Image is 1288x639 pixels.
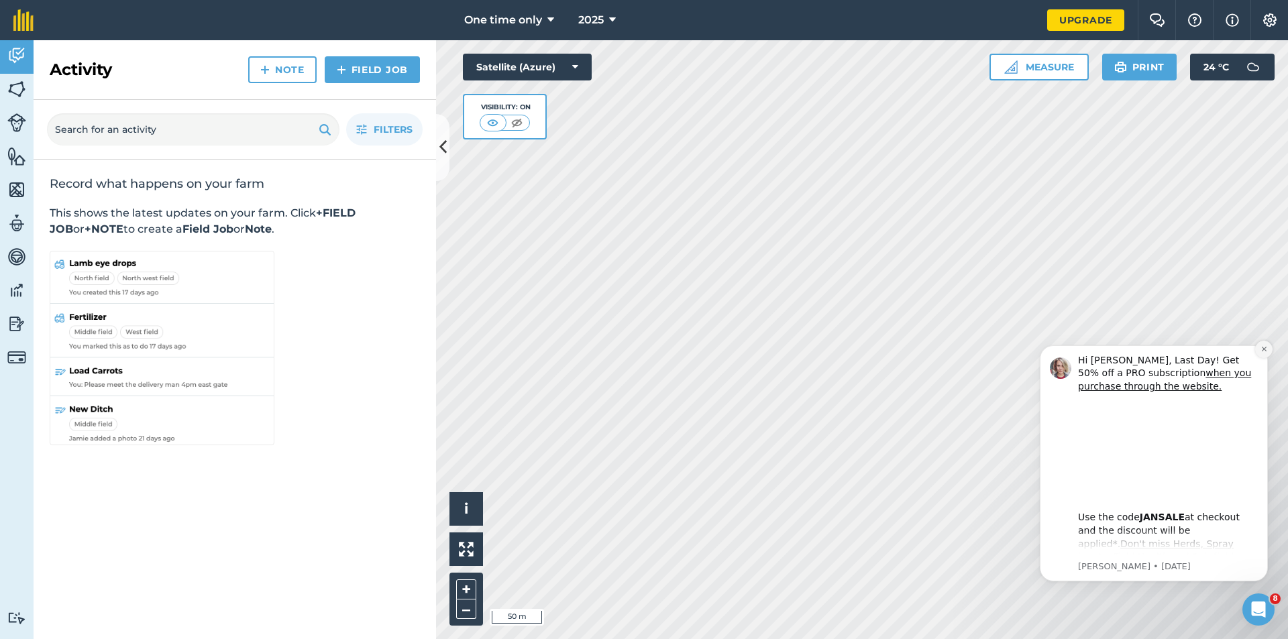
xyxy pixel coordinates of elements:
button: Filters [346,113,423,146]
strong: Note [245,223,272,235]
button: Satellite (Azure) [463,54,592,80]
img: svg+xml;base64,PHN2ZyB4bWxucz0iaHR0cDovL3d3dy53My5vcmcvMjAwMC9zdmciIHdpZHRoPSI1NiIgaGVpZ2h0PSI2MC... [7,146,26,166]
img: A cog icon [1262,13,1278,27]
img: Four arrows, one pointing top left, one top right, one bottom right and the last bottom left [459,542,474,557]
a: Note [248,56,317,83]
img: svg+xml;base64,PD94bWwgdmVyc2lvbj0iMS4wIiBlbmNvZGluZz0idXRmLTgiPz4KPCEtLSBHZW5lcmF0b3I6IEFkb2JlIE... [7,113,26,132]
button: + [456,579,476,599]
img: svg+xml;base64,PD94bWwgdmVyc2lvbj0iMS4wIiBlbmNvZGluZz0idXRmLTgiPz4KPCEtLSBHZW5lcmF0b3I6IEFkb2JlIE... [1240,54,1267,80]
img: svg+xml;base64,PHN2ZyB4bWxucz0iaHR0cDovL3d3dy53My5vcmcvMjAwMC9zdmciIHdpZHRoPSI1NiIgaGVpZ2h0PSI2MC... [7,79,26,99]
img: svg+xml;base64,PHN2ZyB4bWxucz0iaHR0cDovL3d3dy53My5vcmcvMjAwMC9zdmciIHdpZHRoPSI1MCIgaGVpZ2h0PSI0MC... [484,116,501,129]
img: svg+xml;base64,PD94bWwgdmVyc2lvbj0iMS4wIiBlbmNvZGluZz0idXRmLTgiPz4KPCEtLSBHZW5lcmF0b3I6IEFkb2JlIE... [7,280,26,300]
button: Print [1102,54,1177,80]
img: Two speech bubbles overlapping with the left bubble in the forefront [1149,13,1165,27]
img: svg+xml;base64,PHN2ZyB4bWxucz0iaHR0cDovL3d3dy53My5vcmcvMjAwMC9zdmciIHdpZHRoPSIxNCIgaGVpZ2h0PSIyNC... [337,62,346,78]
p: This shows the latest updates on your farm. Click or to create a or . [50,205,420,237]
span: Filters [374,122,413,137]
img: svg+xml;base64,PHN2ZyB4bWxucz0iaHR0cDovL3d3dy53My5vcmcvMjAwMC9zdmciIHdpZHRoPSI1MCIgaGVpZ2h0PSI0MC... [508,116,525,129]
img: fieldmargin Logo [13,9,34,31]
img: svg+xml;base64,PHN2ZyB4bWxucz0iaHR0cDovL3d3dy53My5vcmcvMjAwMC9zdmciIHdpZHRoPSIxNCIgaGVpZ2h0PSIyNC... [260,62,270,78]
iframe: Intercom notifications message [1020,325,1288,603]
img: A question mark icon [1187,13,1203,27]
img: svg+xml;base64,PD94bWwgdmVyc2lvbj0iMS4wIiBlbmNvZGluZz0idXRmLTgiPz4KPCEtLSBHZW5lcmF0b3I6IEFkb2JlIE... [7,46,26,66]
img: svg+xml;base64,PD94bWwgdmVyc2lvbj0iMS4wIiBlbmNvZGluZz0idXRmLTgiPz4KPCEtLSBHZW5lcmF0b3I6IEFkb2JlIE... [7,314,26,334]
h2: Activity [50,59,112,80]
span: 24 ° C [1203,54,1229,80]
img: svg+xml;base64,PHN2ZyB4bWxucz0iaHR0cDovL3d3dy53My5vcmcvMjAwMC9zdmciIHdpZHRoPSI1NiIgaGVpZ2h0PSI2MC... [7,180,26,200]
span: One time only [464,12,542,28]
iframe: Intercom live chat [1242,593,1275,626]
img: svg+xml;base64,PHN2ZyB4bWxucz0iaHR0cDovL3d3dy53My5vcmcvMjAwMC9zdmciIHdpZHRoPSIxOSIgaGVpZ2h0PSIyNC... [1114,59,1127,75]
h2: Record what happens on your farm [50,176,420,192]
strong: Field Job [182,223,233,235]
button: Measure [989,54,1089,80]
span: 2025 [578,12,604,28]
img: svg+xml;base64,PD94bWwgdmVyc2lvbj0iMS4wIiBlbmNvZGluZz0idXRmLTgiPz4KPCEtLSBHZW5lcmF0b3I6IEFkb2JlIE... [7,247,26,267]
input: Search for an activity [47,113,339,146]
img: svg+xml;base64,PHN2ZyB4bWxucz0iaHR0cDovL3d3dy53My5vcmcvMjAwMC9zdmciIHdpZHRoPSIxOSIgaGVpZ2h0PSIyNC... [319,121,331,137]
a: Field Job [325,56,420,83]
strong: +NOTE [85,223,123,235]
img: svg+xml;base64,PD94bWwgdmVyc2lvbj0iMS4wIiBlbmNvZGluZz0idXRmLTgiPz4KPCEtLSBHZW5lcmF0b3I6IEFkb2JlIE... [7,612,26,624]
span: 8 [1270,593,1281,604]
div: Visibility: On [480,102,531,113]
a: Upgrade [1047,9,1124,31]
img: Ruler icon [1004,60,1018,74]
button: i [449,492,483,526]
button: 24 °C [1190,54,1275,80]
img: svg+xml;base64,PHN2ZyB4bWxucz0iaHR0cDovL3d3dy53My5vcmcvMjAwMC9zdmciIHdpZHRoPSIxNyIgaGVpZ2h0PSIxNy... [1226,12,1239,28]
img: svg+xml;base64,PD94bWwgdmVyc2lvbj0iMS4wIiBlbmNvZGluZz0idXRmLTgiPz4KPCEtLSBHZW5lcmF0b3I6IEFkb2JlIE... [7,348,26,367]
button: – [456,599,476,619]
img: svg+xml;base64,PD94bWwgdmVyc2lvbj0iMS4wIiBlbmNvZGluZz0idXRmLTgiPz4KPCEtLSBHZW5lcmF0b3I6IEFkb2JlIE... [7,213,26,233]
span: i [464,500,468,517]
